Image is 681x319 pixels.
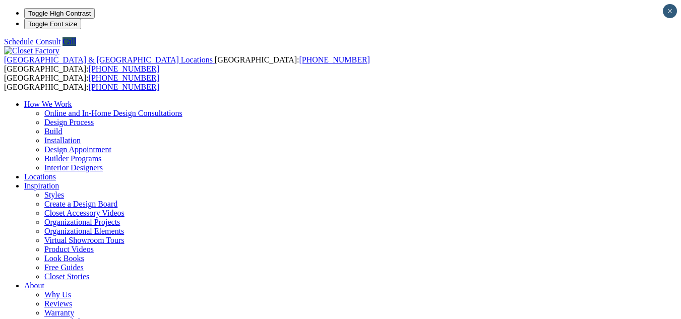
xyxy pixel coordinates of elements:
[4,55,370,73] span: [GEOGRAPHIC_DATA]: [GEOGRAPHIC_DATA]:
[24,100,72,108] a: How We Work
[44,290,71,299] a: Why Us
[44,299,72,308] a: Reviews
[44,190,64,199] a: Styles
[44,163,103,172] a: Interior Designers
[4,55,213,64] span: [GEOGRAPHIC_DATA] & [GEOGRAPHIC_DATA] Locations
[28,10,91,17] span: Toggle High Contrast
[44,200,117,208] a: Create a Design Board
[89,83,159,91] a: [PHONE_NUMBER]
[44,308,74,317] a: Warranty
[663,4,677,18] button: Close
[24,281,44,290] a: About
[44,145,111,154] a: Design Appointment
[4,74,159,91] span: [GEOGRAPHIC_DATA]: [GEOGRAPHIC_DATA]:
[4,55,215,64] a: [GEOGRAPHIC_DATA] & [GEOGRAPHIC_DATA] Locations
[44,236,125,244] a: Virtual Showroom Tours
[299,55,369,64] a: [PHONE_NUMBER]
[44,118,94,126] a: Design Process
[44,227,124,235] a: Organizational Elements
[89,65,159,73] a: [PHONE_NUMBER]
[24,19,81,29] button: Toggle Font size
[44,209,125,217] a: Closet Accessory Videos
[44,218,120,226] a: Organizational Projects
[44,127,63,136] a: Build
[28,20,77,28] span: Toggle Font size
[63,37,76,46] a: Call
[44,263,84,272] a: Free Guides
[44,272,89,281] a: Closet Stories
[44,109,182,117] a: Online and In-Home Design Consultations
[44,254,84,263] a: Look Books
[44,245,94,253] a: Product Videos
[24,181,59,190] a: Inspiration
[24,8,95,19] button: Toggle High Contrast
[4,46,59,55] img: Closet Factory
[44,136,81,145] a: Installation
[89,74,159,82] a: [PHONE_NUMBER]
[44,154,101,163] a: Builder Programs
[24,172,56,181] a: Locations
[4,37,60,46] a: Schedule Consult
